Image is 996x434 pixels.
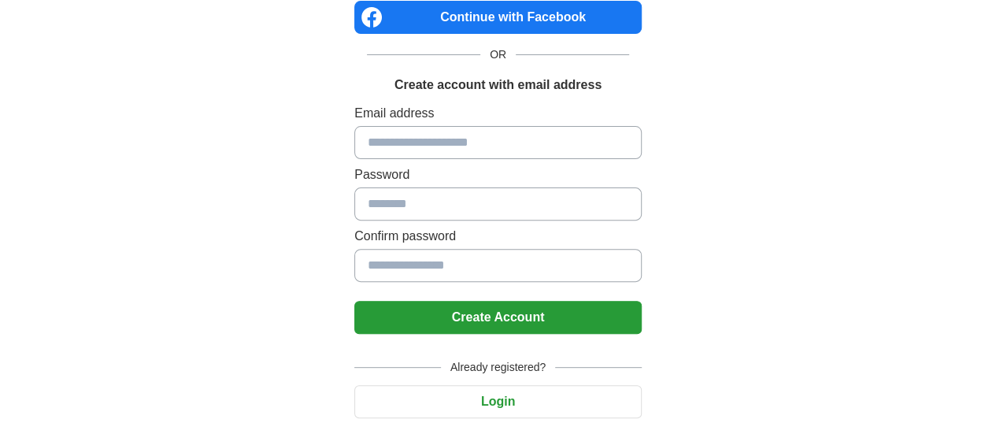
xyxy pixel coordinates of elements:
span: OR [480,46,516,63]
label: Confirm password [354,227,642,246]
label: Email address [354,104,642,123]
button: Login [354,385,642,418]
h1: Create account with email address [394,76,602,95]
a: Continue with Facebook [354,1,642,34]
a: Login [354,395,642,408]
button: Create Account [354,301,642,334]
span: Already registered? [441,359,555,376]
label: Password [354,165,642,184]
